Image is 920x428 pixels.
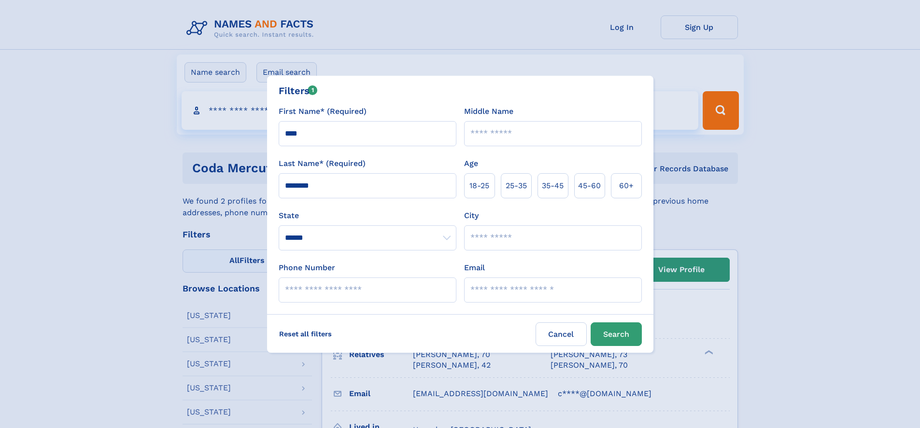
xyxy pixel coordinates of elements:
[279,83,318,98] div: Filters
[464,158,478,169] label: Age
[536,322,587,346] label: Cancel
[542,180,564,192] span: 35‑45
[464,106,513,117] label: Middle Name
[506,180,527,192] span: 25‑35
[591,322,642,346] button: Search
[464,210,479,221] label: City
[619,180,634,192] span: 60+
[279,106,367,117] label: First Name* (Required)
[464,262,485,274] label: Email
[279,210,456,221] label: State
[273,322,338,345] label: Reset all filters
[279,262,335,274] label: Phone Number
[279,158,366,169] label: Last Name* (Required)
[469,180,489,192] span: 18‑25
[578,180,601,192] span: 45‑60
